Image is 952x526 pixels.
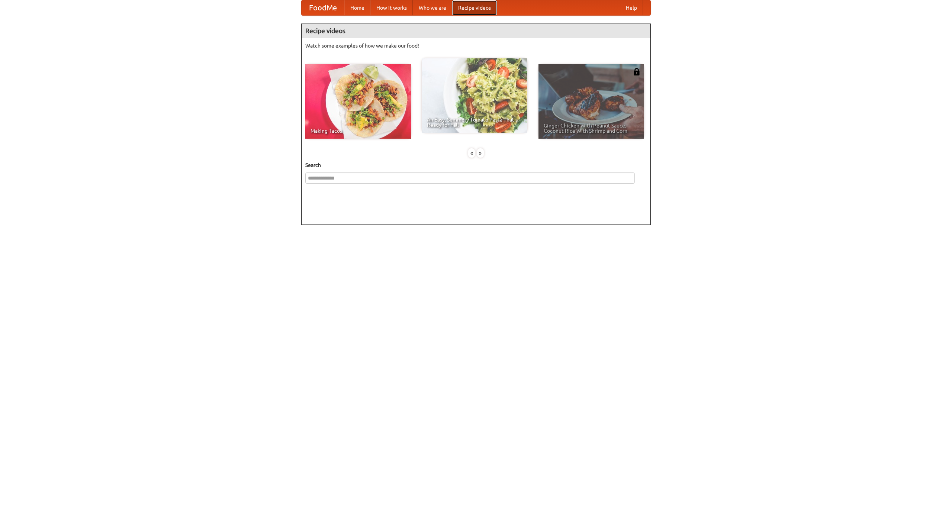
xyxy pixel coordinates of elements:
div: » [477,148,484,158]
p: Watch some examples of how we make our food! [305,42,647,49]
a: Who we are [413,0,452,15]
h4: Recipe videos [302,23,650,38]
a: Recipe videos [452,0,497,15]
a: Making Tacos [305,64,411,139]
a: Home [344,0,370,15]
a: How it works [370,0,413,15]
span: Making Tacos [311,128,406,133]
a: An Easy, Summery Tomato Pasta That's Ready for Fall [422,58,527,133]
img: 483408.png [633,68,640,75]
div: « [468,148,475,158]
span: An Easy, Summery Tomato Pasta That's Ready for Fall [427,117,522,128]
a: Help [620,0,643,15]
a: FoodMe [302,0,344,15]
h5: Search [305,161,647,169]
